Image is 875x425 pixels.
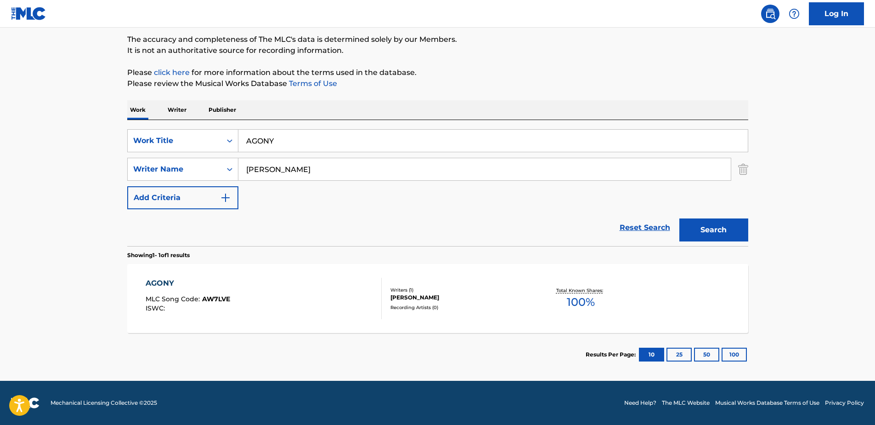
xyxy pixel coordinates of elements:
[154,68,190,77] a: click here
[287,79,337,88] a: Terms of Use
[127,186,238,209] button: Add Criteria
[127,45,748,56] p: It is not an authoritative source for recording information.
[133,164,216,175] div: Writer Name
[722,348,747,362] button: 100
[765,8,776,19] img: search
[567,294,595,310] span: 100 %
[202,295,230,303] span: AW7LVE
[220,192,231,203] img: 9d2ae6d4665cec9f34b9.svg
[624,399,656,407] a: Need Help?
[809,2,864,25] a: Log In
[694,348,719,362] button: 50
[127,251,190,259] p: Showing 1 - 1 of 1 results
[615,218,675,238] a: Reset Search
[127,78,748,89] p: Please review the Musical Works Database
[127,34,748,45] p: The accuracy and completeness of The MLC's data is determined solely by our Members.
[127,100,148,120] p: Work
[666,348,692,362] button: 25
[639,348,664,362] button: 10
[715,399,819,407] a: Musical Works Database Terms of Use
[146,304,167,312] span: ISWC :
[390,293,529,302] div: [PERSON_NAME]
[761,5,779,23] a: Public Search
[825,399,864,407] a: Privacy Policy
[679,218,748,241] button: Search
[390,304,529,311] div: Recording Artists ( 0 )
[51,399,157,407] span: Mechanical Licensing Collective © 2025
[127,129,748,246] form: Search Form
[11,397,40,408] img: logo
[127,264,748,333] a: AGONYMLC Song Code:AW7LVEISWC:Writers (1)[PERSON_NAME]Recording Artists (0)Total Known Shares:100%
[146,295,202,303] span: MLC Song Code :
[11,7,46,20] img: MLC Logo
[738,158,748,181] img: Delete Criterion
[127,67,748,78] p: Please for more information about the terms used in the database.
[789,8,800,19] img: help
[133,135,216,146] div: Work Title
[206,100,239,120] p: Publisher
[146,278,230,289] div: AGONY
[662,399,710,407] a: The MLC Website
[556,287,605,294] p: Total Known Shares:
[586,350,638,359] p: Results Per Page:
[165,100,189,120] p: Writer
[785,5,803,23] div: Help
[390,287,529,293] div: Writers ( 1 )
